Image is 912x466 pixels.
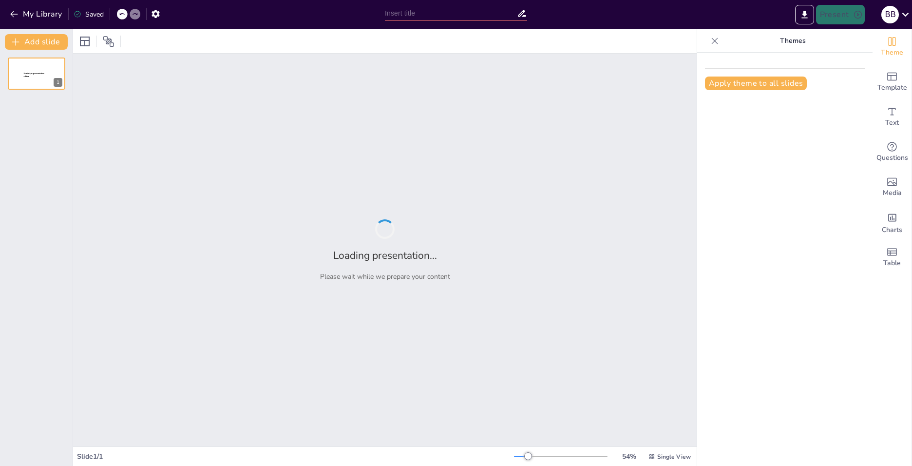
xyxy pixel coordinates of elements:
[876,153,908,163] span: Questions
[657,453,691,461] span: Single View
[320,272,450,281] p: Please wait while we prepare your content
[873,64,912,99] div: Add ready made slides
[333,249,437,262] h2: Loading presentation...
[881,6,899,23] div: В В
[816,5,865,24] button: Present
[77,452,514,461] div: Slide 1 / 1
[24,73,44,78] span: Sendsteps presentation editor
[883,258,901,269] span: Table
[5,34,68,50] button: Add slide
[8,58,65,90] div: 1
[873,240,912,275] div: Add a table
[795,5,814,24] button: Export to PowerPoint
[873,29,912,64] div: Change the overall theme
[883,188,902,198] span: Media
[881,5,899,24] button: В В
[617,452,641,461] div: 54 %
[77,34,93,49] div: Layout
[103,36,114,47] span: Position
[873,205,912,240] div: Add charts and graphs
[385,6,517,20] input: Insert title
[881,47,903,58] span: Theme
[882,225,902,235] span: Charts
[873,135,912,170] div: Get real-time input from your audience
[885,117,899,128] span: Text
[873,99,912,135] div: Add text boxes
[877,82,907,93] span: Template
[873,170,912,205] div: Add images, graphics, shapes or video
[74,10,104,19] div: Saved
[7,6,66,22] button: My Library
[722,29,863,53] p: Themes
[705,77,807,90] button: Apply theme to all slides
[54,78,62,87] div: 1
